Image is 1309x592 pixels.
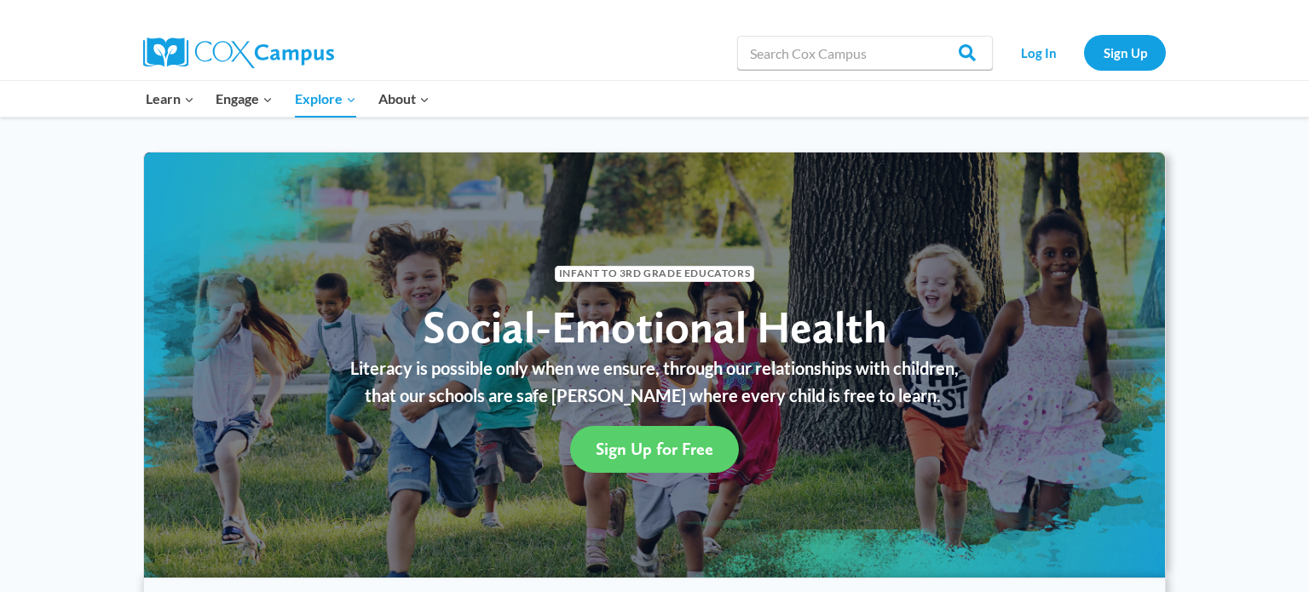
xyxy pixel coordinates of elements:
[737,36,993,70] input: Search Cox Campus
[423,300,887,353] span: Social-Emotional Health
[596,439,713,459] span: Sign Up for Free
[365,385,941,405] span: that our schools are safe [PERSON_NAME] where every child is free to learn.
[143,37,334,68] img: Cox Campus
[295,88,356,110] span: Explore
[350,358,959,378] span: Literacy is possible only when we ensure, through our relationships with children,
[216,88,273,110] span: Engage
[570,426,739,473] a: Sign Up for Free
[378,88,430,110] span: About
[146,88,194,110] span: Learn
[555,266,754,282] span: Infant to 3rd Grade Educators
[135,81,440,117] nav: Primary Navigation
[1001,35,1166,70] nav: Secondary Navigation
[1001,35,1075,70] a: Log In
[1084,35,1166,70] a: Sign Up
